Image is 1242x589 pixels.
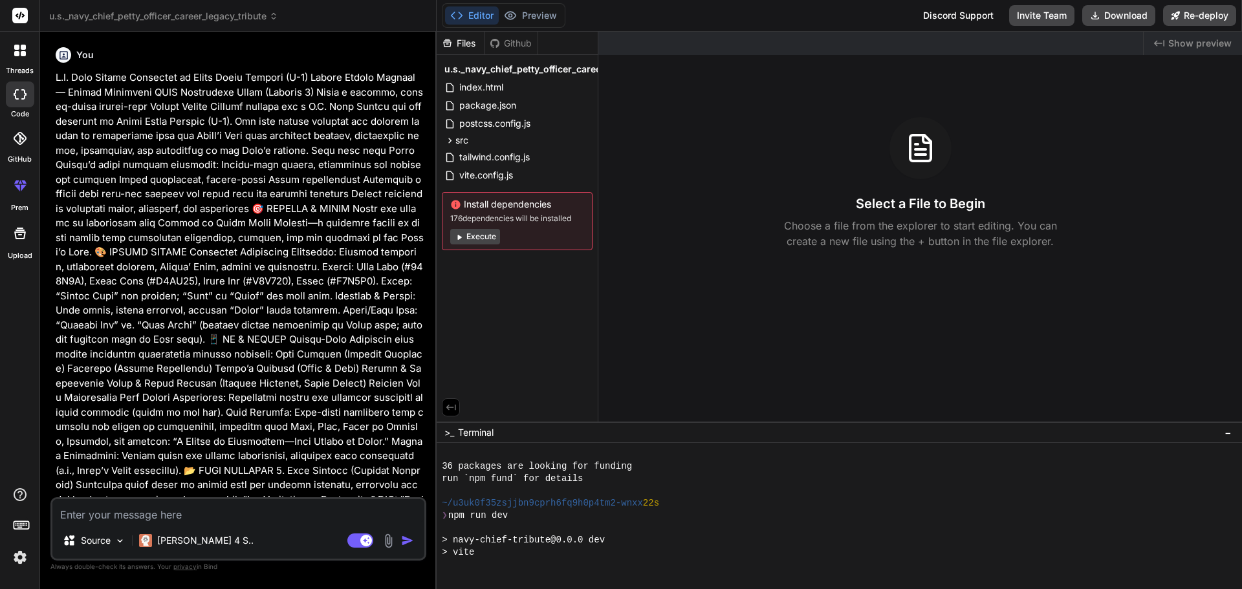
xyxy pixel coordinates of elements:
span: − [1225,426,1232,439]
span: vite.config.js [458,167,514,183]
label: prem [11,202,28,213]
img: Claude 4 Sonnet [139,534,152,547]
p: Choose a file from the explorer to start editing. You can create a new file using the + button in... [776,218,1065,249]
button: Re-deploy [1163,5,1236,26]
button: − [1222,422,1234,443]
span: u.s._navy_chief_petty_officer_career_legacy_tribute [49,10,278,23]
span: npm run dev [448,509,508,522]
p: Source [81,534,111,547]
img: icon [401,534,414,547]
span: > vite [442,546,474,559]
span: Terminal [458,426,494,439]
span: postcss.config.js [458,116,532,131]
span: Show preview [1168,37,1232,50]
label: GitHub [8,154,32,165]
span: 22s [643,497,659,509]
div: Github [485,37,538,50]
button: Invite Team [1009,5,1074,26]
label: Upload [8,250,32,261]
span: Install dependencies [450,198,584,211]
button: Preview [499,6,562,25]
label: code [11,109,29,120]
span: > navy-chief-tribute@0.0.0 dev [442,534,605,546]
p: Always double-check its answers. Your in Bind [50,561,426,573]
span: u.s._navy_chief_petty_officer_career_legacy_tribute [444,63,672,76]
img: settings [9,546,31,568]
div: Discord Support [915,5,1001,26]
span: >_ [444,426,454,439]
span: package.json [458,98,517,113]
h6: You [76,48,94,61]
span: index.html [458,80,505,95]
span: ❯ [442,509,448,522]
button: Download [1082,5,1155,26]
span: run `npm fund` for details [442,473,583,485]
p: [PERSON_NAME] 4 S.. [157,534,254,547]
span: privacy [173,562,197,570]
span: 36 packages are looking for funding [442,460,632,473]
span: src [455,134,468,147]
div: Files [437,37,484,50]
button: Editor [445,6,499,25]
img: Pick Models [114,535,125,546]
label: threads [6,65,34,76]
span: tailwind.config.js [458,149,531,165]
button: Execute [450,229,500,244]
span: 176 dependencies will be installed [450,213,584,224]
img: attachment [381,533,396,548]
span: ~/u3uk0f35zsjjbn9cprh6fq9h0p4tm2-wnxx [442,497,643,509]
h3: Select a File to Begin [856,195,985,213]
